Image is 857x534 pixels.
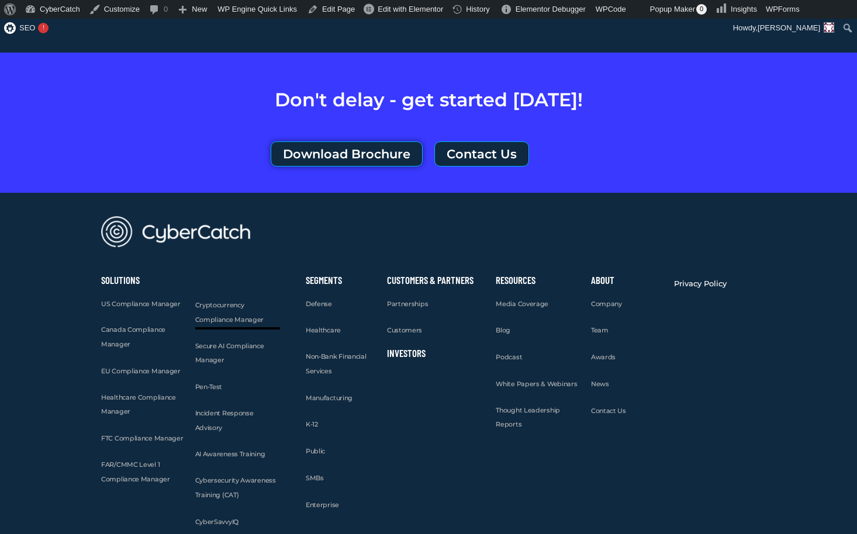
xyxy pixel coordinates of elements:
a: Cybersecurity Awareness Training (CAT) [195,473,281,502]
span: Team [591,326,609,334]
span: Edit with Elementor [378,5,443,13]
a: News [591,377,609,391]
a: White Papers & Webinars [496,377,577,391]
span: SMBs [306,474,324,482]
a: Secure AI Compliance Manager [195,339,281,368]
span: Enterprise [306,501,339,509]
a: Manufacturing [306,391,353,405]
span: Contact Us [447,148,517,160]
a: Enterprise [306,498,339,512]
a: Awards [591,350,616,365]
a: Partnerships [387,297,428,311]
a: FTC Compliance Manager [101,431,183,446]
span: Cryptocurrency Compliance Manager [195,301,264,324]
a: Team [591,323,609,338]
a: AI Awareness Training [195,447,265,462]
span: Partnerships [387,300,428,308]
span: White Papers & Webinars [496,380,577,388]
span: US Compliance Manager [101,300,181,308]
span: EU Compliance Manager [101,367,181,375]
a: Investors [387,347,426,359]
span: SEO [19,23,35,32]
span: Privacy Policy [674,279,727,288]
a: US Compliance Manager [101,297,181,311]
a: Howdy, [729,19,839,37]
a: SMBs [306,471,324,486]
a: Defense [306,297,332,311]
span: Incident Response Advisory [195,409,254,432]
a: Blog [496,323,510,338]
a: Media Coverage [496,297,548,311]
span: Podcast [496,353,522,361]
a: EU Compliance Manager [101,364,181,379]
a: Non-Bank Financial Services [306,349,375,379]
h2: Customers & Partners [387,276,485,285]
span: Customers [387,326,422,334]
a: Download Brochure [271,141,423,167]
a: CyberSavvyIQ [195,515,239,529]
span: CyberSavvyIQ [195,518,239,526]
span: Public [306,447,325,455]
span: Healthcare Compliance Manager [101,393,176,416]
h2: Resources [496,276,579,285]
a: Healthcare Compliance Manager [101,390,184,419]
a: Healthcare [306,323,341,338]
span: Blog [496,326,510,334]
a: Cryptocurrency Compliance Manager [195,298,281,327]
a: Canada Compliance Manager [101,323,184,352]
span: News [591,380,609,388]
div: ! [38,23,49,33]
h2: About [591,276,663,285]
span: Company [591,300,622,308]
span: FAR/CMMC Level 1 Compliance Manager [101,460,170,483]
span: Secure AI Compliance Manager [195,342,264,365]
span: Thought Leadership Reports [496,406,560,429]
span: AI Awareness Training [195,450,265,458]
h2: Don't delay - get started [DATE]! [101,88,756,112]
a: Public [306,444,325,459]
a: Pen-Test [195,380,223,394]
a: FAR/CMMC Level 1 Compliance Manager [101,457,184,487]
span: Media Coverage [496,300,548,308]
h2: Segments [306,276,375,285]
a: K-12 [306,417,318,432]
span: Download Brochure [283,148,410,160]
a: Contact Us [434,141,529,167]
a: Podcast [496,350,522,365]
a: Privacy Policy [674,276,727,291]
span: FTC Compliance Manager [101,434,183,442]
span: Pen-Test [195,383,223,391]
a: Incident Response Advisory [195,406,281,435]
a: Contact Us [591,404,626,418]
span: [PERSON_NAME] [758,23,820,32]
span: Canada Compliance Manager [101,325,165,348]
span: Non-Bank Financial Services [306,352,367,375]
span: K-12 [306,420,318,428]
span: Healthcare [306,326,341,334]
h2: Solutions [101,276,184,285]
span: Defense [306,300,332,308]
span: Cybersecurity Awareness Training (CAT) [195,476,276,499]
span: Awards [591,353,616,361]
span: Contact Us [591,407,626,415]
a: Thought Leadership Reports [496,403,579,432]
span: 0 [696,4,707,15]
a: Customers [387,323,422,338]
span: Manufacturing [306,394,353,402]
a: Company [591,297,622,311]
